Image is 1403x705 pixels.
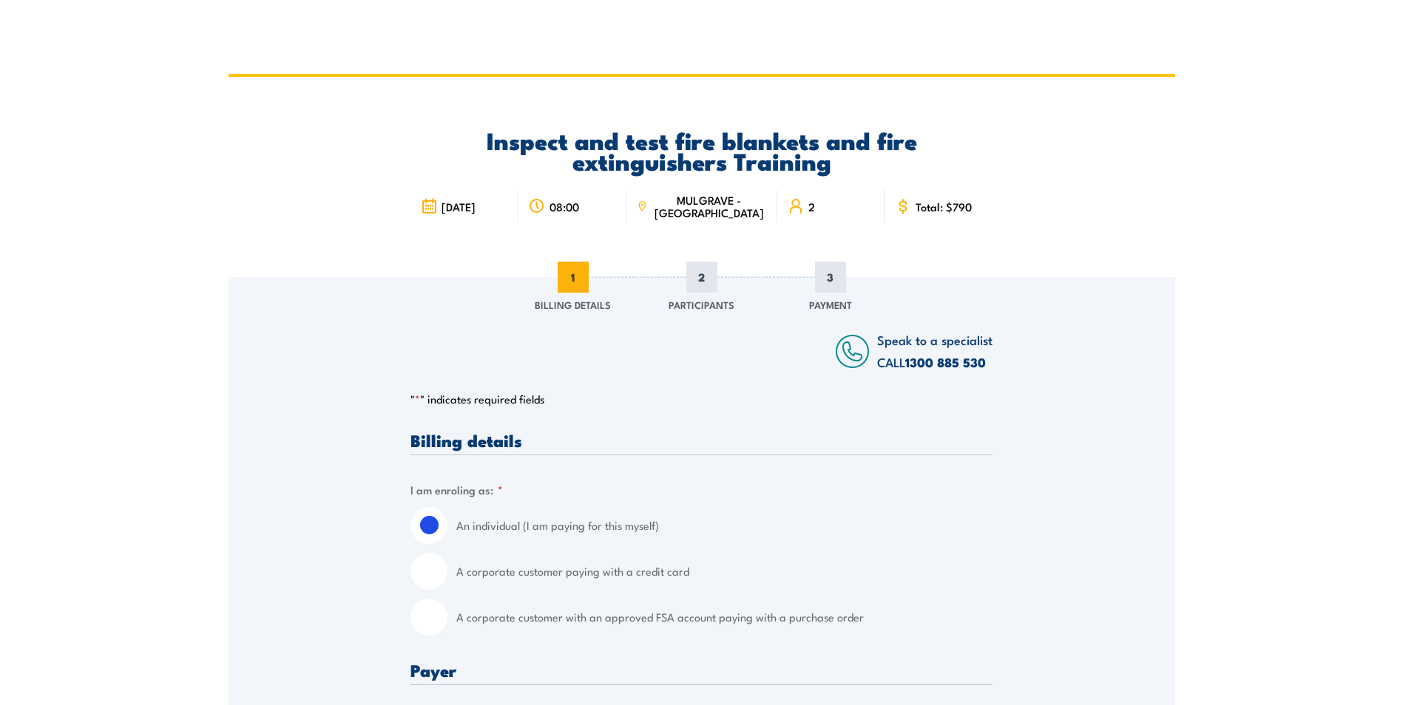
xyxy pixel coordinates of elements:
[535,297,611,312] span: Billing Details
[916,200,972,213] span: Total: $790
[905,352,986,372] a: 1300 885 530
[686,262,717,293] span: 2
[809,297,852,312] span: Payment
[442,200,476,213] span: [DATE]
[877,330,993,371] span: Speak to a specialist CALL
[456,507,993,544] label: An individual (I am paying for this myself)
[815,262,846,293] span: 3
[550,200,579,213] span: 08:00
[808,200,815,213] span: 2
[456,553,993,590] label: A corporate customer paying with a credit card
[410,432,993,449] h3: Billing details
[669,297,734,312] span: Participants
[410,129,993,171] h2: Inspect and test fire blankets and fire extinguishers Training
[456,599,993,636] label: A corporate customer with an approved FSA account paying with a purchase order
[558,262,589,293] span: 1
[652,194,767,219] span: MULGRAVE - [GEOGRAPHIC_DATA]
[410,661,993,678] h3: Payer
[410,392,993,406] p: " " indicates required fields
[410,481,503,498] legend: I am enroling as:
